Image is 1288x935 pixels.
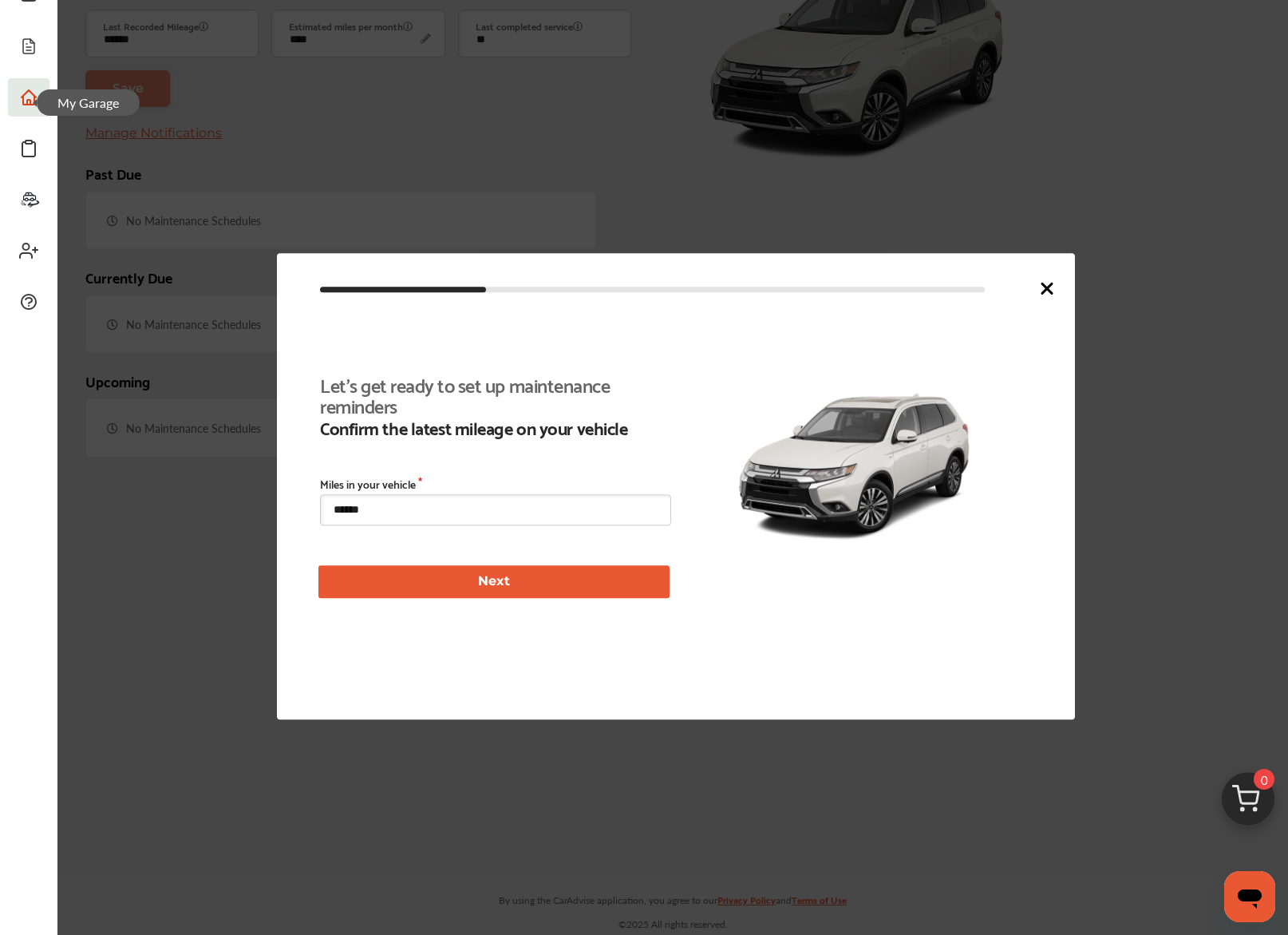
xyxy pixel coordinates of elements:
img: 12955_st0640_046.jpg [729,369,979,557]
label: Miles in your vehicle [320,478,671,491]
img: cart_icon.3d0951e8.svg [1210,765,1286,842]
b: Let's get ready to set up maintenance reminders [320,374,661,416]
span: 0 [1254,769,1274,790]
b: Confirm the latest mileage on your vehicle [320,418,661,438]
span: My Garage [37,89,140,116]
iframe: Button to launch messaging window [1224,871,1275,922]
button: Next [318,565,670,598]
